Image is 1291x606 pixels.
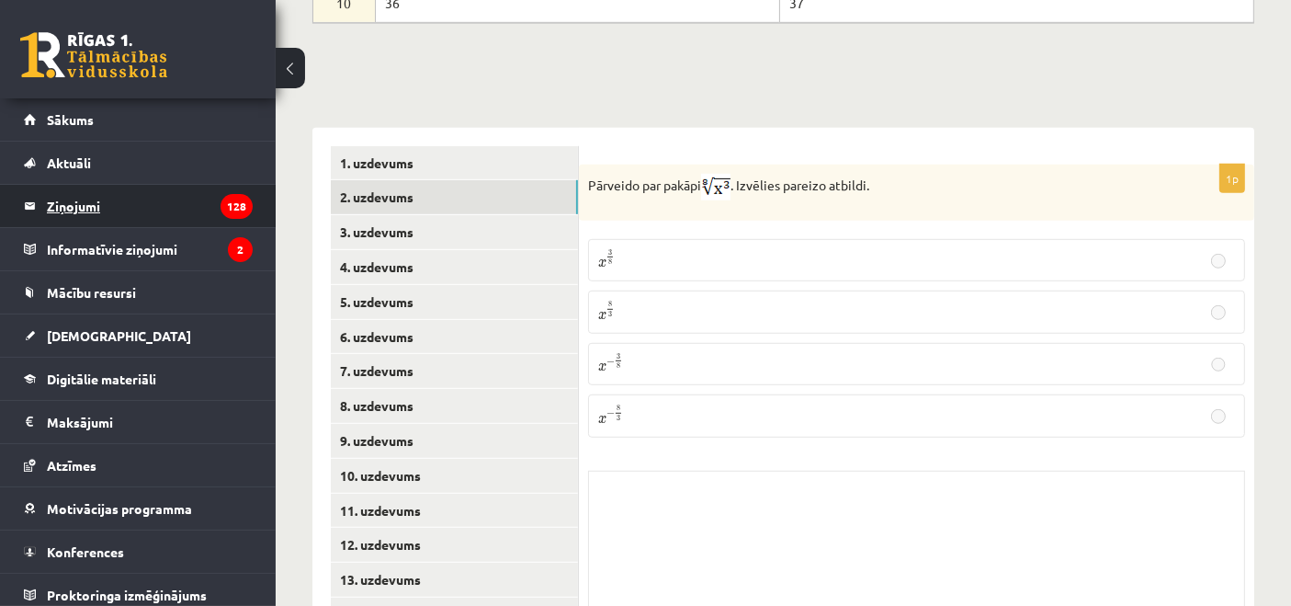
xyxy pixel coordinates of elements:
a: 9. uzdevums [331,424,578,458]
a: 2. uzdevums [331,180,578,214]
span: 3 [617,354,620,360]
i: 128 [221,194,253,219]
i: 2 [228,237,253,262]
a: 6. uzdevums [331,320,578,354]
a: 11. uzdevums [331,494,578,528]
a: Digitālie materiāli [24,358,253,400]
a: Motivācijas programma [24,487,253,530]
span: 3 [608,312,612,317]
a: Sākums [24,98,253,141]
a: Atzīmes [24,444,253,486]
p: 1p [1219,164,1245,193]
a: 7. uzdevums [331,354,578,388]
span: Motivācijas programma [47,500,192,517]
span: x [598,363,606,372]
a: 13. uzdevums [331,563,578,597]
span: 3 [608,250,612,256]
span: x [598,259,606,268]
span: Atzīmes [47,457,96,474]
legend: Maksājumi [47,401,253,443]
img: ij8p+P8l+gFWfQx+4lVePgAAAABJRU5ErkJggg== [701,174,730,200]
span: Digitālie materiāli [47,371,156,387]
legend: Informatīvie ziņojumi [47,228,253,270]
span: x [598,416,606,424]
span: 8 [617,363,620,369]
a: 12. uzdevums [331,528,578,562]
a: Mācību resursi [24,271,253,314]
p: Pārveido par pakāpi . Izvēlies pareizo atbildi. [588,174,1153,200]
span: − [606,410,615,418]
span: Aktuāli [47,154,91,171]
span: x [598,312,606,320]
a: Maksājumi [24,401,253,443]
a: Rīgas 1. Tālmācības vidusskola [20,32,167,78]
legend: Ziņojumi [47,185,253,227]
a: Aktuāli [24,142,253,184]
a: Konferences [24,531,253,573]
a: Informatīvie ziņojumi2 [24,228,253,270]
a: 8. uzdevums [331,389,578,423]
span: 8 [608,302,612,307]
span: Sākums [47,111,94,128]
span: [DEMOGRAPHIC_DATA] [47,327,191,344]
a: Ziņojumi128 [24,185,253,227]
a: 4. uzdevums [331,250,578,284]
a: 5. uzdevums [331,285,578,319]
a: [DEMOGRAPHIC_DATA] [24,314,253,357]
span: Mācību resursi [47,284,136,301]
span: Konferences [47,543,124,560]
span: 8 [608,259,612,265]
span: − [606,358,615,366]
span: Proktoringa izmēģinājums [47,587,207,603]
span: 8 [617,406,620,411]
a: 1. uzdevums [331,146,578,180]
a: 3. uzdevums [331,215,578,249]
span: 3 [617,416,620,421]
a: 10. uzdevums [331,459,578,493]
